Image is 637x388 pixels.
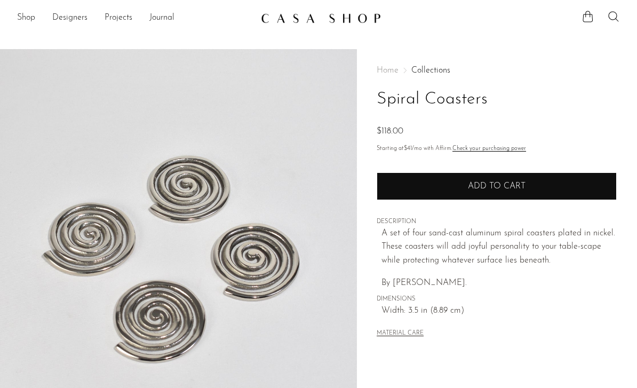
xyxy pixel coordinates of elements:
[149,11,174,25] a: Journal
[377,66,617,75] nav: Breadcrumbs
[381,304,617,318] span: Width: 3.5 in (8.89 cm)
[377,127,403,136] span: $118.00
[377,295,617,304] span: DIMENSIONS
[468,182,525,191] span: Add to cart
[411,66,450,75] a: Collections
[404,146,412,152] span: $41
[377,66,399,75] span: Home
[381,279,467,287] span: By [PERSON_NAME].
[17,9,252,27] nav: Desktop navigation
[377,330,424,338] button: MATERIAL CARE
[377,172,617,200] button: Add to cart
[17,11,35,25] a: Shop
[381,229,615,265] span: A set of four sand-cast aluminum spiral coasters plated in nickel. These coasters will add joyful...
[105,11,132,25] a: Projects
[377,144,617,154] p: Starting at /mo with Affirm.
[17,9,252,27] ul: NEW HEADER MENU
[52,11,87,25] a: Designers
[377,86,617,113] h1: Spiral Coasters
[452,146,526,152] a: Check your purchasing power - Learn more about Affirm Financing (opens in modal)
[377,217,617,227] span: DESCRIPTION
